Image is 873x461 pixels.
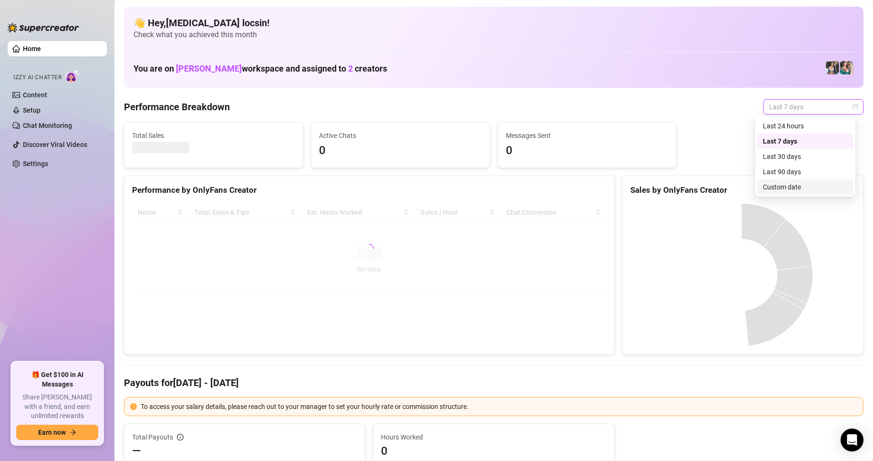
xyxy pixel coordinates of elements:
[13,73,62,82] span: Izzy AI Chatter
[176,63,242,73] span: [PERSON_NAME]
[763,182,848,192] div: Custom date
[381,432,606,442] span: Hours Worked
[763,151,848,162] div: Last 30 days
[16,393,98,421] span: Share [PERSON_NAME] with a friend, and earn unlimited rewards
[852,104,858,110] span: calendar
[506,130,669,141] span: Messages Sent
[132,432,173,442] span: Total Payouts
[8,23,79,32] img: logo-BBDzfeDw.svg
[16,425,98,440] button: Earn nowarrow-right
[177,434,184,440] span: info-circle
[769,100,858,114] span: Last 7 days
[348,63,353,73] span: 2
[124,100,230,114] h4: Performance Breakdown
[506,142,669,160] span: 0
[65,69,80,83] img: AI Chatter
[381,443,606,459] span: 0
[132,443,141,459] span: —
[16,370,98,389] span: 🎁 Get $100 in AI Messages
[630,184,855,197] div: Sales by OnlyFans Creator
[23,122,72,129] a: Chat Monitoring
[132,130,295,141] span: Total Sales
[757,149,853,164] div: Last 30 days
[70,429,76,436] span: arrow-right
[23,91,47,99] a: Content
[23,160,48,168] a: Settings
[23,45,41,52] a: Home
[141,401,857,412] div: To access your salary details, please reach out to your manager to set your hourly rate or commis...
[124,376,863,389] h4: Payouts for [DATE] - [DATE]
[134,16,854,30] h4: 👋 Hey, [MEDICAL_DATA] locsin !
[134,63,387,74] h1: You are on workspace and assigned to creators
[319,142,482,160] span: 0
[757,179,853,195] div: Custom date
[319,130,482,141] span: Active Chats
[130,403,137,410] span: exclamation-circle
[134,30,854,40] span: Check what you achieved this month
[757,164,853,179] div: Last 90 days
[763,136,848,147] div: Last 7 days
[23,141,87,148] a: Discover Viral Videos
[763,121,848,131] div: Last 24 hours
[23,106,41,114] a: Setup
[826,61,839,74] img: Katy
[763,167,848,177] div: Last 90 days
[38,429,66,436] span: Earn now
[132,184,606,197] div: Performance by OnlyFans Creator
[757,118,853,134] div: Last 24 hours
[840,61,853,74] img: Zaddy
[841,429,863,451] div: Open Intercom Messenger
[364,244,374,253] span: loading
[757,134,853,149] div: Last 7 days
